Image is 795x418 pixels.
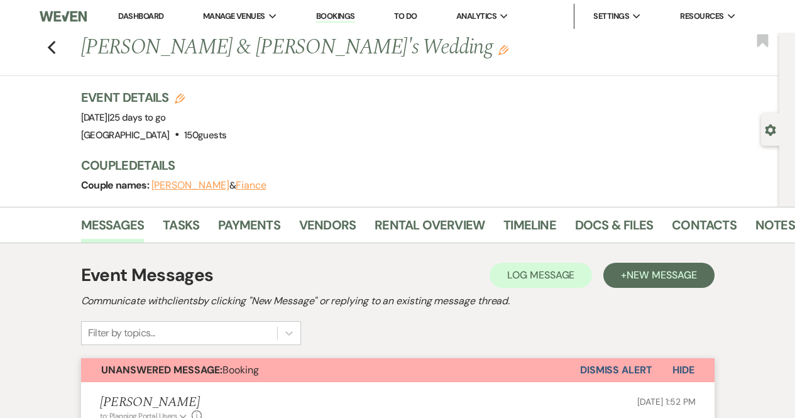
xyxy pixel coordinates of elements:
[394,11,417,21] a: To Do
[498,44,508,55] button: Edit
[81,215,145,243] a: Messages
[184,129,226,141] span: 150 guests
[81,129,170,141] span: [GEOGRAPHIC_DATA]
[81,179,151,192] span: Couple names:
[672,363,694,377] span: Hide
[375,215,485,243] a: Rental Overview
[118,11,163,21] a: Dashboard
[316,11,355,23] a: Bookings
[88,326,155,341] div: Filter by topics...
[637,396,695,407] span: [DATE] 1:52 PM
[218,215,280,243] a: Payments
[456,10,496,23] span: Analytics
[109,111,166,124] span: 25 days to go
[40,3,86,30] img: Weven Logo
[627,268,696,282] span: New Message
[575,215,653,243] a: Docs & Files
[101,363,222,377] strong: Unanswered Message:
[203,10,265,23] span: Manage Venues
[81,111,166,124] span: [DATE]
[81,262,214,289] h1: Event Messages
[81,157,767,174] h3: Couple Details
[81,294,715,309] h2: Communicate with clients by clicking "New Message" or replying to an existing message thread.
[755,215,795,243] a: Notes
[81,358,580,382] button: Unanswered Message:Booking
[81,89,227,106] h3: Event Details
[507,268,574,282] span: Log Message
[593,10,629,23] span: Settings
[765,123,776,135] button: Open lead details
[163,215,199,243] a: Tasks
[299,215,356,243] a: Vendors
[680,10,723,23] span: Resources
[672,215,737,243] a: Contacts
[652,358,715,382] button: Hide
[81,33,635,63] h1: [PERSON_NAME] & [PERSON_NAME]'s Wedding
[100,395,202,410] h5: [PERSON_NAME]
[107,111,166,124] span: |
[580,358,652,382] button: Dismiss Alert
[490,263,592,288] button: Log Message
[151,179,266,192] span: &
[101,363,259,377] span: Booking
[603,263,714,288] button: +New Message
[503,215,556,243] a: Timeline
[236,180,266,190] button: Fiance
[151,180,229,190] button: [PERSON_NAME]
